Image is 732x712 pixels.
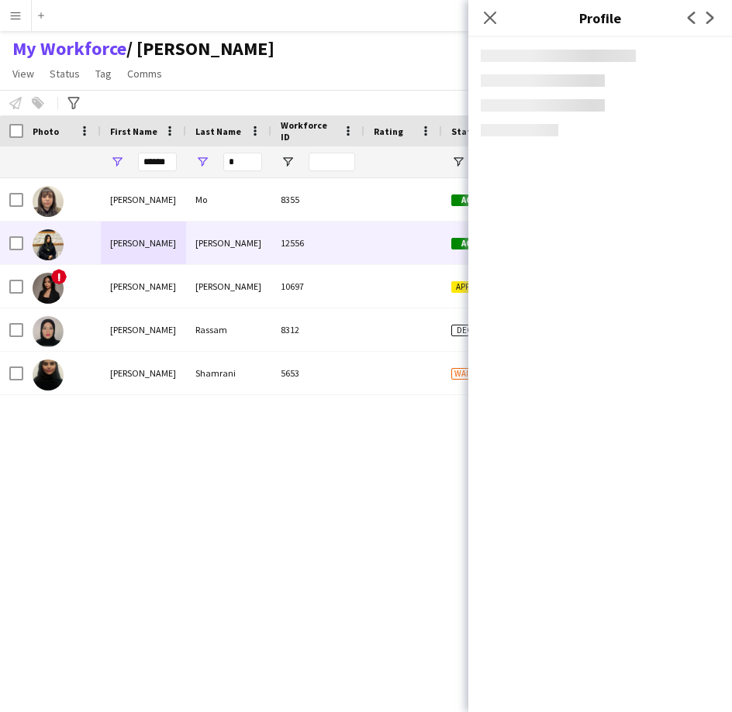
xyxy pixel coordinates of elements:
span: ! [51,269,67,284]
div: 10697 [271,265,364,308]
div: [PERSON_NAME] [101,222,186,264]
button: Open Filter Menu [451,155,465,169]
h3: Profile [468,8,732,28]
span: Workforce ID [281,119,337,143]
a: Status [43,64,86,84]
a: Comms [121,64,168,84]
input: Workforce ID Filter Input [309,153,355,171]
button: Open Filter Menu [281,155,295,169]
input: Last Name Filter Input [223,153,262,171]
div: [PERSON_NAME] [186,265,271,308]
div: Mo [186,178,271,221]
img: Bushra Mo [33,186,64,217]
img: Bushra Rassam [33,316,64,347]
span: Active [451,238,499,249]
div: [PERSON_NAME] [101,265,186,308]
img: Bushra Munshi [33,273,64,304]
span: Tag [95,67,112,81]
a: Tag [89,64,118,84]
div: Rassam [186,308,271,351]
div: Shamrani [186,352,271,394]
span: Waad Ziyarah [126,37,274,60]
span: Active [451,194,499,206]
span: First Name [110,126,157,137]
img: Bushra Mohammad [33,229,64,260]
span: Last Name [195,126,241,137]
span: Declined [451,325,499,336]
div: 12556 [271,222,364,264]
span: Status [451,126,482,137]
span: Comms [127,67,162,81]
a: View [6,64,40,84]
span: View [12,67,34,81]
div: [PERSON_NAME] [101,178,186,221]
div: [PERSON_NAME] [186,222,271,264]
img: Bushra Shamrani [33,359,64,390]
div: 5653 [271,352,364,394]
span: Rating [374,126,403,137]
div: 8312 [271,308,364,351]
button: Open Filter Menu [110,155,124,169]
span: Photo [33,126,59,137]
span: Applicant [451,281,499,293]
div: [PERSON_NAME] [101,308,186,351]
div: [PERSON_NAME] [101,352,186,394]
a: My Workforce [12,37,126,60]
app-action-btn: Advanced filters [64,94,83,112]
input: First Name Filter Input [138,153,177,171]
div: 8355 [271,178,364,221]
span: Status [50,67,80,81]
button: Open Filter Menu [195,155,209,169]
span: Waiting list [451,368,506,380]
